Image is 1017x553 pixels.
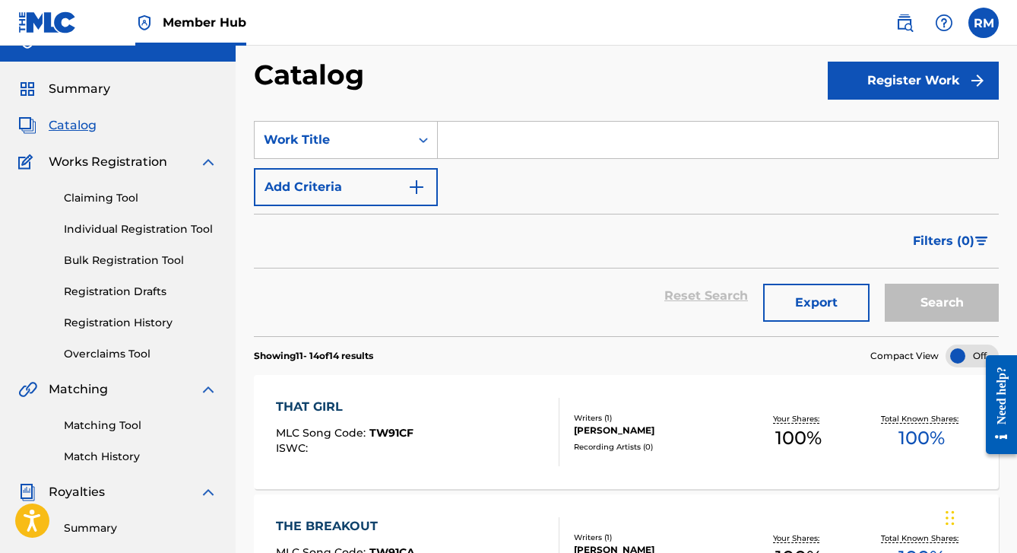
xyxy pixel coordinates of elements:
img: search [895,14,914,32]
span: 100 % [898,424,945,452]
span: Catalog [49,116,97,135]
div: THE BREAKOUT [276,517,415,536]
a: Summary [64,520,217,536]
div: Writers ( 1 ) [574,532,737,543]
span: MLC Song Code : [276,426,369,440]
a: Bulk Registration Tool [64,253,217,269]
img: Summary [18,80,36,98]
img: 9d2ae6d4665cec9f34b9.svg [407,178,426,196]
a: Individual Registration Tool [64,221,217,237]
div: Work Title [264,131,401,149]
a: Registration History [64,315,217,331]
iframe: Resource Center [974,342,1017,467]
span: Royalties [49,483,105,501]
img: help [935,14,953,32]
span: Works Registration [49,153,167,171]
div: Writers ( 1 ) [574,412,737,424]
a: THAT GIRLMLC Song Code:TW91CFISWC:Writers (1)[PERSON_NAME]Recording Artists (0)Your Shares:100%To... [254,375,999,489]
p: Total Known Shares: [881,413,962,424]
span: Summary [49,80,110,98]
img: expand [199,153,217,171]
a: Match History [64,449,217,465]
img: Royalties [18,483,36,501]
span: 100 % [775,424,822,452]
span: Matching [49,380,108,399]
div: Drag [946,495,955,541]
span: ISWC : [276,441,312,455]
img: f7272a7cc735f4ea7f67.svg [968,72,987,90]
img: MLC Logo [18,11,77,33]
h2: Catalog [254,58,372,92]
a: Overclaims Tool [64,346,217,362]
iframe: Chat Widget [941,480,1017,553]
div: User Menu [968,8,999,38]
a: Public Search [889,8,920,38]
div: Recording Artists ( 0 ) [574,441,737,453]
p: Total Known Shares: [881,532,962,544]
img: filter [975,237,988,246]
img: Matching [18,380,37,399]
div: THAT GIRL [276,398,413,416]
span: TW91CF [369,426,413,440]
span: Filters ( 0 ) [913,232,974,250]
img: expand [199,483,217,501]
a: SummarySummary [18,80,110,98]
img: Top Rightsholder [135,14,154,32]
div: Help [929,8,959,38]
a: Registration Drafts [64,284,217,300]
img: expand [199,380,217,399]
a: Claiming Tool [64,190,217,206]
div: [PERSON_NAME] [574,424,737,437]
p: Your Shares: [773,532,823,544]
span: Compact View [870,349,939,363]
img: Catalog [18,116,36,135]
p: Your Shares: [773,413,823,424]
form: Search Form [254,121,999,336]
a: Matching Tool [64,418,217,434]
img: Works Registration [18,153,38,171]
button: Register Work [828,62,999,100]
span: Member Hub [163,14,246,31]
a: CatalogCatalog [18,116,97,135]
button: Export [763,284,870,322]
button: Add Criteria [254,168,438,206]
p: Showing 11 - 14 of 14 results [254,349,373,363]
button: Filters (0) [904,222,999,260]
